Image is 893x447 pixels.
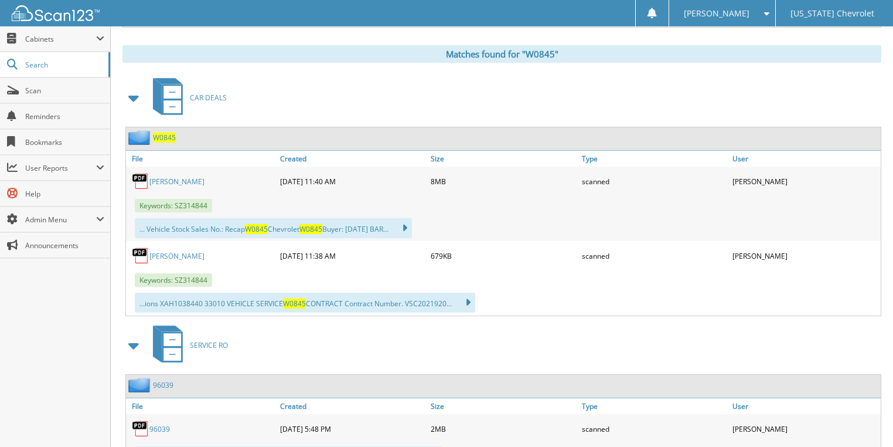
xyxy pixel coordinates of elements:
div: [DATE] 11:40 AM [277,170,428,193]
span: Search [25,60,103,70]
a: 96039 [149,424,170,434]
div: scanned [579,417,730,441]
div: ...ions XAH1038440 33010 VEHICLE SERVICE CONTRACT Contract Number. VSC2021920... [135,293,475,313]
a: 96039 [153,380,173,390]
span: [US_STATE] Chevrolet [790,10,874,17]
img: scan123-logo-white.svg [12,5,100,21]
span: Scan [25,86,104,96]
div: [PERSON_NAME] [730,244,881,267]
a: User [730,398,881,414]
div: Matches found for "W0845" [122,45,881,63]
a: Size [428,398,579,414]
a: Type [579,398,730,414]
img: folder2.png [128,378,153,392]
span: Keywords: SZ314844 [135,199,212,212]
span: CAR DEALS [190,93,227,103]
div: scanned [579,170,730,193]
a: User [730,151,881,167]
span: W0845 [245,224,268,234]
span: Keywords: SZ314844 [135,273,212,287]
div: 2MB [428,417,579,441]
span: Help [25,189,104,199]
div: [DATE] 11:38 AM [277,244,428,267]
a: [PERSON_NAME] [149,177,204,187]
span: Bookmarks [25,137,104,147]
span: W0845 [299,224,322,234]
div: 8MB [428,170,579,193]
div: ... Vehicle Stock Sales No.: Recap Chevrolet Buyer: [DATE] BAR... [135,218,412,238]
a: SERVICE RO [146,322,228,368]
span: User Reports [25,163,96,173]
span: SERVICE RO [190,340,228,350]
a: Created [277,151,428,167]
a: [PERSON_NAME] [149,251,204,261]
img: folder2.png [128,130,153,145]
span: Reminders [25,111,104,121]
a: Size [428,151,579,167]
span: Cabinets [25,34,96,44]
span: W0845 [283,299,306,309]
a: Created [277,398,428,414]
img: PDF.png [132,420,149,438]
div: [DATE] 5:48 PM [277,417,428,441]
span: [PERSON_NAME] [684,10,749,17]
span: Announcements [25,241,104,250]
a: W0845 [153,133,176,143]
img: PDF.png [132,172,149,190]
img: PDF.png [132,247,149,265]
a: Type [579,151,730,167]
div: scanned [579,244,730,267]
span: Admin Menu [25,215,96,225]
a: CAR DEALS [146,74,227,121]
a: File [126,151,277,167]
div: 679KB [428,244,579,267]
div: [PERSON_NAME] [730,170,881,193]
a: File [126,398,277,414]
div: [PERSON_NAME] [730,417,881,441]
